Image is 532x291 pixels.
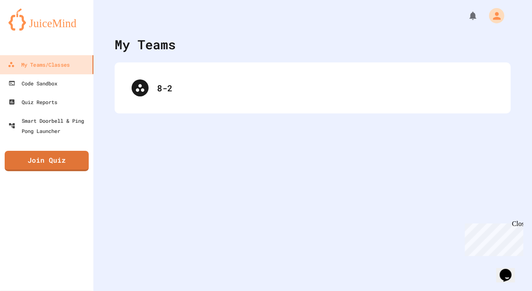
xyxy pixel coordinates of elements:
div: Code Sandbox [8,78,57,88]
div: My Teams [115,35,176,54]
a: Join Quiz [5,151,89,171]
div: My Account [480,6,507,25]
div: 8-2 [157,82,494,94]
div: 8-2 [123,71,502,105]
iframe: chat widget [496,257,524,283]
div: My Notifications [452,8,480,23]
img: logo-orange.svg [8,8,85,31]
div: Quiz Reports [8,97,57,107]
div: Smart Doorbell & Ping Pong Launcher [8,116,90,136]
div: My Teams/Classes [8,59,70,70]
iframe: chat widget [462,220,524,256]
div: Chat with us now!Close [3,3,59,54]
